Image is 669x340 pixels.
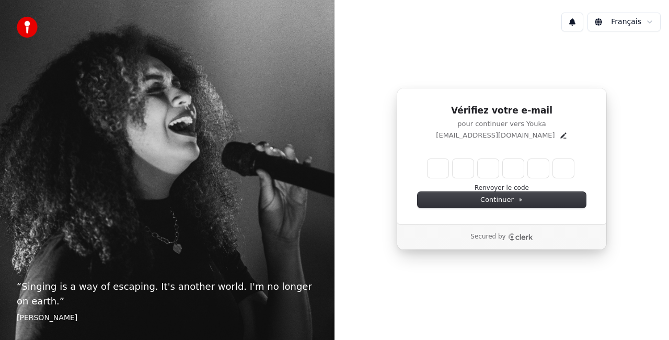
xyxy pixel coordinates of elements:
img: youka [17,17,38,38]
input: Digit 5 [528,159,549,178]
input: Digit 4 [503,159,524,178]
input: Enter verification code. Digit 1 [428,159,448,178]
button: Renvoyer le code [475,184,529,192]
p: pour continuer vers Youka [418,119,586,129]
p: Secured by [470,233,505,241]
footer: [PERSON_NAME] [17,313,318,323]
p: [EMAIL_ADDRESS][DOMAIN_NAME] [436,131,555,140]
h1: Vérifiez votre e-mail [418,105,586,117]
input: Digit 6 [553,159,574,178]
div: Verification code input [425,157,576,180]
p: “ Singing is a way of escaping. It's another world. I'm no longer on earth. ” [17,279,318,309]
button: Continuer [418,192,586,208]
a: Clerk logo [508,233,533,241]
input: Digit 3 [478,159,499,178]
button: Edit [559,131,568,140]
span: Continuer [480,195,523,205]
input: Digit 2 [453,159,474,178]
